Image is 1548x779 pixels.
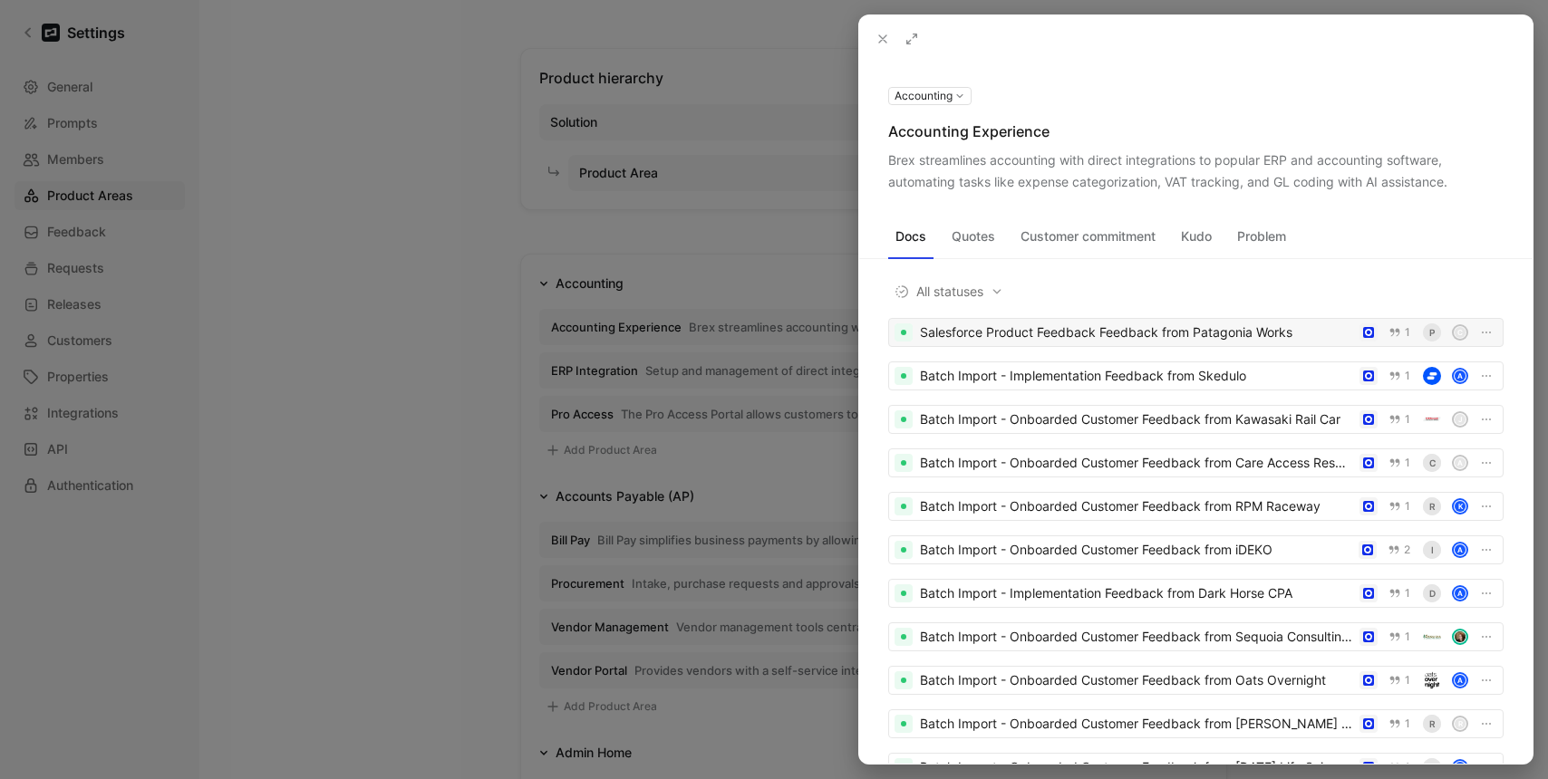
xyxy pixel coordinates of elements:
[1405,588,1410,599] span: 1
[1454,326,1466,339] div: C
[1405,501,1410,512] span: 1
[1423,715,1441,733] div: R
[888,361,1504,390] a: Batch Import - Implementation Feedback from Skedulo1A
[1385,496,1414,516] button: 1
[1454,587,1466,600] div: A
[1423,628,1441,646] img: sequoiaconsultgroup.com
[1454,543,1466,556] div: A
[888,280,1010,303] button: All statuses
[1385,757,1414,777] button: 1
[888,120,1504,142] div: Accounting Experience
[1454,717,1466,730] div: R
[1385,627,1414,647] button: 1
[1385,670,1414,690] button: 1
[1454,413,1466,426] div: J
[920,582,1352,604] div: Batch Import - Implementation Feedback from Dark Horse CPA
[1405,631,1410,642] span: 1
[1404,544,1410,555] span: 2
[920,756,1352,778] div: Batch Import - Onboarded Customer Feedback from [DATE] Life Sciences
[1454,630,1466,643] img: avatar
[920,713,1352,735] div: Batch Import - Onboarded Customer Feedback from [PERSON_NAME] Helicopter Company
[1385,453,1414,473] button: 1
[1454,761,1466,774] div: A
[1423,454,1441,472] div: C
[1454,370,1466,382] div: A
[920,669,1352,691] div: Batch Import - Onboarded Customer Feedback from Oats Overnight
[944,222,1002,251] button: Quotes
[888,318,1504,347] a: Salesforce Product Feedback Feedback from Patagonia Works1PC
[888,579,1504,608] a: Batch Import - Implementation Feedback from Dark Horse CPA1DA
[1454,457,1466,469] div: A
[920,626,1352,648] div: Batch Import - Onboarded Customer Feedback from Sequoia Consulting Group
[1405,327,1410,338] span: 1
[888,87,972,105] button: Accounting
[888,622,1504,651] a: Batch Import - Onboarded Customer Feedback from Sequoia Consulting Group1avatar
[1423,541,1441,559] div: i
[1423,671,1441,689] img: oatsovernight.com
[888,448,1504,477] a: Batch Import - Onboarded Customer Feedback from Care Access Research1CA
[920,495,1352,517] div: Batch Import - Onboarded Customer Feedback from RPM Raceway
[1384,540,1414,560] button: 2
[920,452,1352,474] div: Batch Import - Onboarded Customer Feedback from Care Access Research
[920,365,1352,387] div: Batch Import - Implementation Feedback from Skedulo
[888,492,1504,521] a: Batch Import - Onboarded Customer Feedback from RPM Raceway1RK
[1423,367,1441,385] img: skedulo.com
[888,405,1504,434] a: Batch Import - Onboarded Customer Feedback from Kawasaki Rail Car1J
[920,409,1352,430] div: Batch Import - Onboarded Customer Feedback from Kawasaki Rail Car
[1405,718,1410,729] span: 1
[888,666,1504,695] a: Batch Import - Onboarded Customer Feedback from Oats Overnight1A
[1385,322,1414,342] button: 1
[1385,366,1414,386] button: 1
[1013,222,1163,251] button: Customer commitment
[1385,583,1414,603] button: 1
[895,281,1003,303] span: All statuses
[1385,409,1414,429] button: 1
[1423,410,1441,428] img: kawasakirailcar.com
[888,535,1504,564] a: Batch Import - Onboarded Customer Feedback from iDEKO2iA
[920,322,1352,343] div: Salesforce Product Feedback Feedback from Patagonia Works
[1454,500,1466,513] div: K
[1423,323,1441,341] div: P
[920,539,1351,561] div: Batch Import - Onboarded Customer Feedback from iDEKO
[1454,674,1466,687] div: A
[1405,370,1410,381] span: 1
[888,709,1504,738] a: Batch Import - Onboarded Customer Feedback from [PERSON_NAME] Helicopter Company1RR
[1405,457,1410,468] span: 1
[1423,758,1441,776] div: T
[888,222,934,251] button: Docs
[1423,584,1441,602] div: D
[1385,714,1414,734] button: 1
[1405,414,1410,425] span: 1
[888,149,1504,193] div: Brex streamlines accounting with direct integrations to popular ERP and accounting software, auto...
[1230,222,1293,251] button: Problem
[1405,675,1410,686] span: 1
[1174,222,1219,251] button: Kudo
[1405,762,1410,773] span: 1
[1423,497,1441,515] div: R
